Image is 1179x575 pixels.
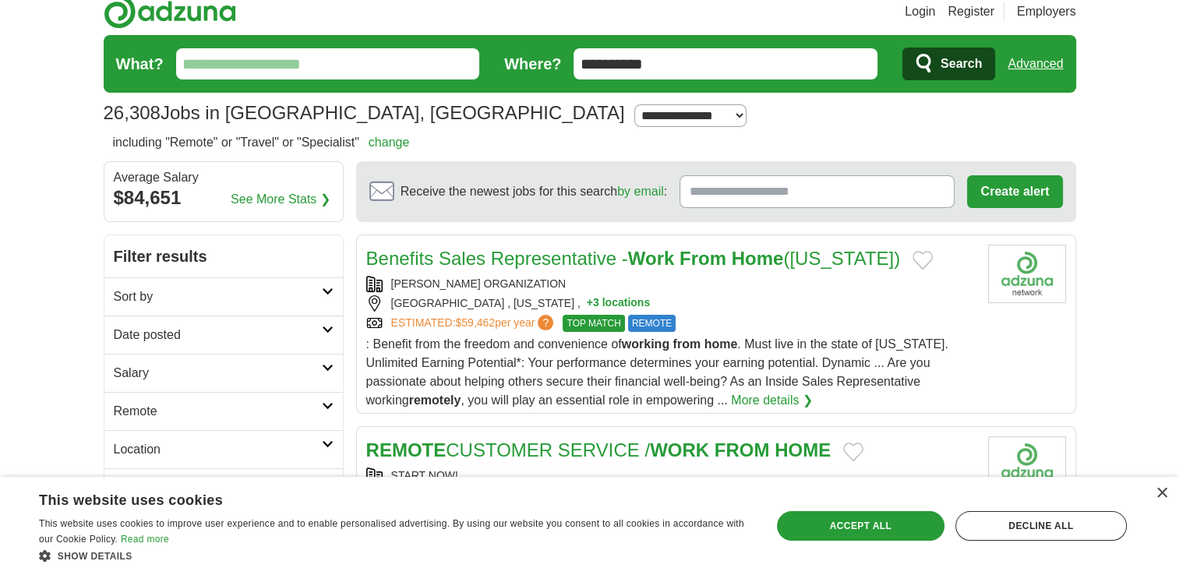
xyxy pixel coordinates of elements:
a: ESTIMATED:$59,462per year? [391,315,557,332]
div: START NOW! [366,467,976,484]
span: $59,462 [455,316,495,329]
a: Salary [104,354,343,392]
a: Employers [1017,2,1076,21]
div: Average Salary [114,171,334,184]
a: REMOTECUSTOMER SERVICE /WORK FROM HOME [366,439,831,460]
a: Register [948,2,994,21]
span: REMOTE [628,315,676,332]
iframe: Sign in with Google Dialog [859,16,1163,227]
div: [GEOGRAPHIC_DATA] , [US_STATE] , [366,295,976,312]
h2: Sort by [114,287,322,306]
a: Sort by [104,277,343,316]
a: Read more, opens a new window [121,534,169,545]
a: Remote [104,392,343,430]
a: Login [905,2,935,21]
div: Show details [39,548,750,563]
strong: WORK [650,439,709,460]
span: Receive the newest jobs for this search : [401,182,667,201]
div: Accept all [777,511,944,541]
a: See More Stats ❯ [231,190,330,209]
a: Category [104,468,343,506]
h2: Salary [114,364,322,383]
span: ? [538,315,553,330]
strong: HOME [775,439,831,460]
img: Company logo [988,436,1066,495]
div: This website uses cookies [39,486,711,510]
div: $84,651 [114,184,334,212]
a: More details ❯ [731,391,813,410]
h2: Date posted [114,326,322,344]
strong: Home [732,248,784,269]
a: change [369,136,410,149]
a: by email [617,185,664,198]
button: Add to favorite jobs [912,251,933,270]
strong: from [673,337,701,351]
strong: home [704,337,738,351]
h2: Location [114,440,322,459]
button: Add to favorite jobs [843,443,863,461]
span: : Benefit from the freedom and convenience of . Must live in the state of [US_STATE]. Unlimited E... [366,337,948,407]
a: Location [104,430,343,468]
h2: Filter results [104,235,343,277]
img: Company logo [988,245,1066,303]
label: What? [116,52,164,76]
label: Where? [504,52,561,76]
strong: FROM [715,439,770,460]
span: + [587,295,593,312]
div: Decline all [955,511,1127,541]
span: TOP MATCH [563,315,624,332]
strong: remotely [409,393,461,407]
span: This website uses cookies to improve user experience and to enable personalised advertising. By u... [39,518,744,545]
strong: Work [628,248,675,269]
strong: From [680,248,726,269]
a: Date posted [104,316,343,354]
strong: REMOTE [366,439,447,460]
span: Show details [58,551,132,562]
a: Benefits Sales Representative -Work From Home([US_STATE]) [366,248,901,269]
strong: working [622,337,669,351]
div: [PERSON_NAME] ORGANIZATION [366,276,976,292]
div: Close [1156,488,1167,499]
h2: including "Remote" or "Travel" or "Specialist" [113,133,410,152]
h2: Remote [114,402,322,421]
h1: Jobs in [GEOGRAPHIC_DATA], [GEOGRAPHIC_DATA] [104,102,625,123]
span: 26,308 [104,99,161,127]
button: +3 locations [587,295,650,312]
